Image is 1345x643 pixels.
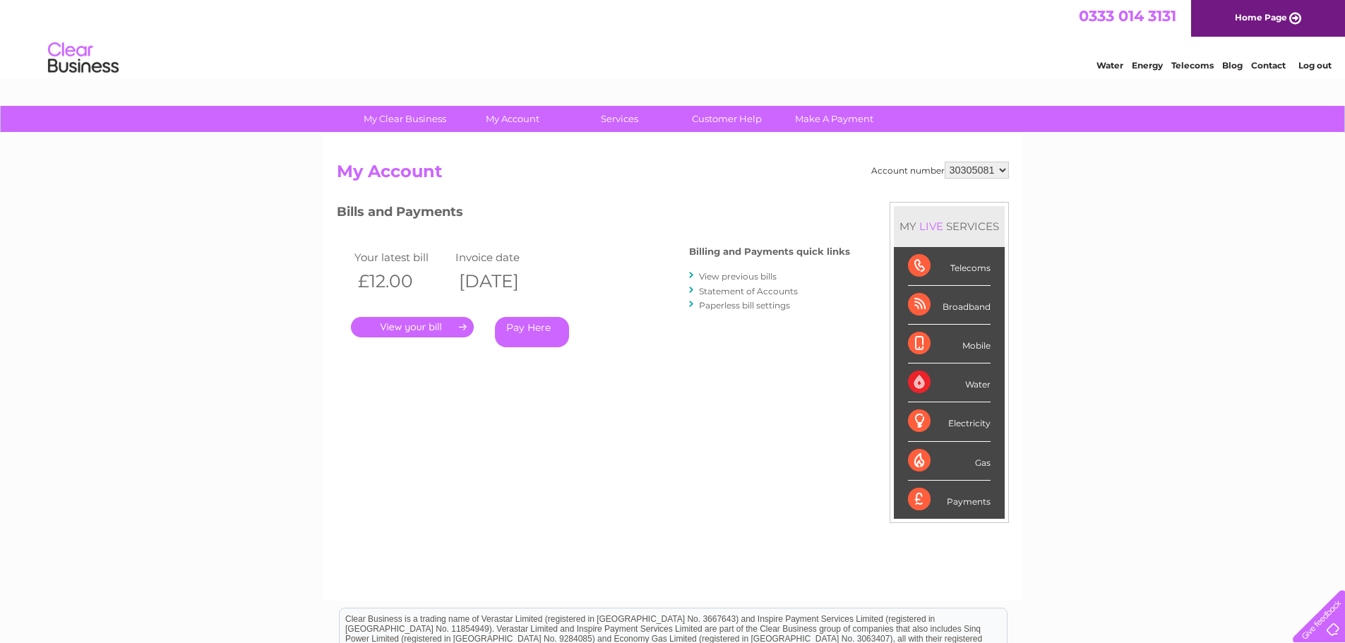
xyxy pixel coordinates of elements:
[1096,60,1123,71] a: Water
[908,325,991,363] div: Mobile
[689,246,850,257] h4: Billing and Payments quick links
[699,271,777,282] a: View previous bills
[776,106,892,132] a: Make A Payment
[894,206,1005,246] div: MY SERVICES
[347,106,463,132] a: My Clear Business
[908,247,991,286] div: Telecoms
[1298,60,1332,71] a: Log out
[454,106,570,132] a: My Account
[699,300,790,311] a: Paperless bill settings
[669,106,785,132] a: Customer Help
[1251,60,1286,71] a: Contact
[1171,60,1214,71] a: Telecoms
[908,363,991,402] div: Water
[871,162,1009,179] div: Account number
[908,402,991,441] div: Electricity
[699,286,798,296] a: Statement of Accounts
[1132,60,1163,71] a: Energy
[351,248,453,267] td: Your latest bill
[452,267,554,296] th: [DATE]
[337,162,1009,188] h2: My Account
[916,220,946,233] div: LIVE
[452,248,554,267] td: Invoice date
[1079,7,1176,25] a: 0333 014 3131
[495,317,569,347] a: Pay Here
[340,8,1007,68] div: Clear Business is a trading name of Verastar Limited (registered in [GEOGRAPHIC_DATA] No. 3667643...
[1222,60,1243,71] a: Blog
[47,37,119,80] img: logo.png
[561,106,678,132] a: Services
[908,286,991,325] div: Broadband
[351,267,453,296] th: £12.00
[351,317,474,337] a: .
[337,202,850,227] h3: Bills and Payments
[908,442,991,481] div: Gas
[908,481,991,519] div: Payments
